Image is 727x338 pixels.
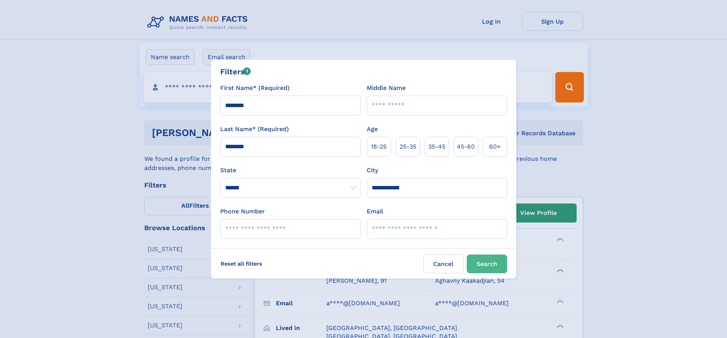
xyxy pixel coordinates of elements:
span: 18‑25 [371,142,387,151]
label: Last Name* (Required) [220,125,289,134]
span: 25‑35 [400,142,416,151]
span: 45‑60 [457,142,475,151]
label: City [367,166,378,175]
span: 35‑45 [428,142,445,151]
label: First Name* (Required) [220,83,290,93]
label: Email [367,207,383,216]
label: Cancel [423,255,464,273]
label: Phone Number [220,207,265,216]
button: Search [467,255,507,273]
label: Age [367,125,378,134]
label: Middle Name [367,83,406,93]
label: Reset all filters [216,255,267,273]
div: Filters [220,66,251,77]
label: State [220,166,361,175]
span: 60+ [489,142,501,151]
